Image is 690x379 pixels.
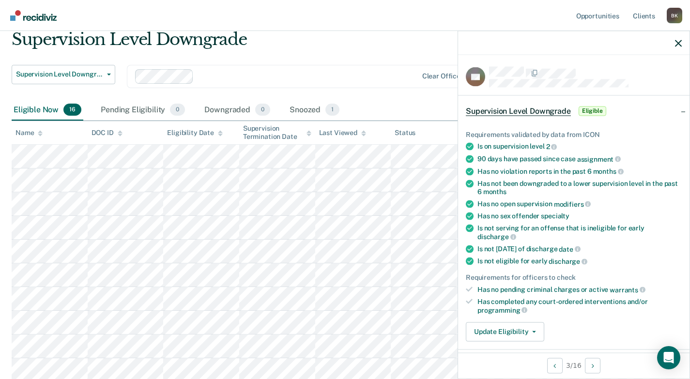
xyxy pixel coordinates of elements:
[477,167,682,176] div: Has no violation reports in the past 6
[167,129,223,137] div: Eligibility Date
[10,10,57,21] img: Recidiviz
[319,129,366,137] div: Last Viewed
[477,199,682,208] div: Has no open supervision
[458,352,690,378] div: 3 / 16
[288,100,341,121] div: Snoozed
[466,106,571,116] span: Supervision Level Downgrade
[667,8,682,23] button: Profile dropdown button
[477,244,682,253] div: Is not [DATE] of discharge
[170,104,185,116] span: 0
[466,130,682,138] div: Requirements validated by data from ICON
[477,232,516,240] span: discharge
[243,124,311,141] div: Supervision Termination Date
[483,187,506,195] span: months
[477,298,682,314] div: Has completed any court-ordered interventions and/or
[547,358,563,373] button: Previous Opportunity
[541,212,569,220] span: specialty
[477,212,682,220] div: Has no sex offender
[477,224,682,241] div: Is not serving for an offense that is ineligible for early
[585,358,600,373] button: Next Opportunity
[477,306,527,314] span: programming
[15,129,43,137] div: Name
[92,129,123,137] div: DOC ID
[554,200,591,208] span: modifiers
[422,72,467,80] div: Clear officers
[12,100,83,121] div: Eligible Now
[99,100,187,121] div: Pending Eligibility
[477,142,682,151] div: Is on supervision level
[667,8,682,23] div: B K
[477,154,682,163] div: 90 days have passed since case
[255,104,270,116] span: 0
[579,106,606,116] span: Eligible
[395,129,415,137] div: Status
[466,273,682,281] div: Requirements for officers to check
[559,245,580,253] span: date
[577,155,621,163] span: assignment
[546,143,557,151] span: 2
[63,104,81,116] span: 16
[477,180,682,196] div: Has not been downgraded to a lower supervision level in the past 6
[610,286,645,293] span: warrants
[458,95,690,126] div: Supervision Level DowngradeEligible
[12,30,529,57] div: Supervision Level Downgrade
[202,100,272,121] div: Downgraded
[549,258,587,265] span: discharge
[657,346,680,369] div: Open Intercom Messenger
[16,70,103,78] span: Supervision Level Downgrade
[466,322,544,341] button: Update Eligibility
[477,257,682,266] div: Is not eligible for early
[477,285,682,294] div: Has no pending criminal charges or active
[325,104,339,116] span: 1
[593,167,624,175] span: months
